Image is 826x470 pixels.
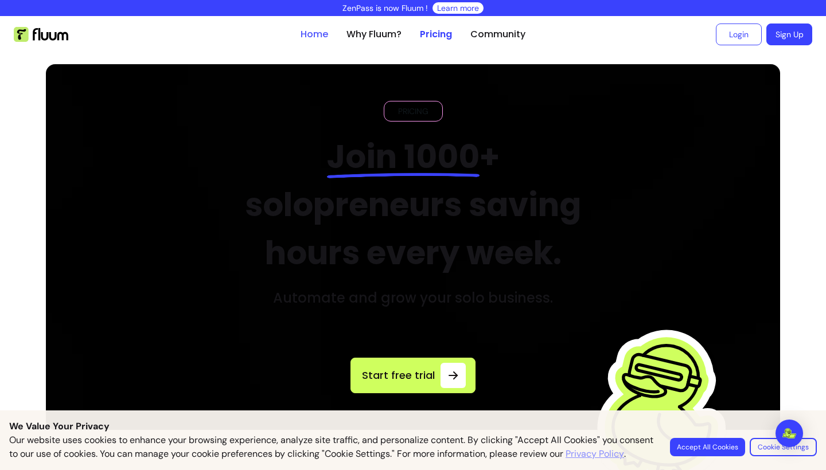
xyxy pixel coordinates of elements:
a: Home [301,28,328,41]
a: Privacy Policy [566,447,624,461]
p: Our website uses cookies to enhance your browsing experience, analyze site traffic, and personali... [9,433,656,461]
h3: Automate and grow your solo business. [273,289,553,307]
a: Learn more [437,2,479,14]
a: Sign Up [766,23,812,45]
p: We Value Your Privacy [9,420,817,433]
button: Cookie Settings [750,438,817,456]
a: Login [716,23,762,45]
div: Open Intercom Messenger [776,420,803,447]
p: ZenPass is now Fluum ! [342,2,428,14]
span: PRICING [393,105,433,117]
a: Start free trial [350,358,476,393]
a: Community [470,28,525,41]
a: Pricing [420,28,452,41]
a: Why Fluum? [346,28,402,41]
img: Fluum Logo [14,27,68,42]
h2: + solopreneurs saving hours every week. [219,133,607,277]
span: Join 1000 [327,134,480,179]
button: Accept All Cookies [670,438,745,456]
span: Start free trial [360,367,436,383]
